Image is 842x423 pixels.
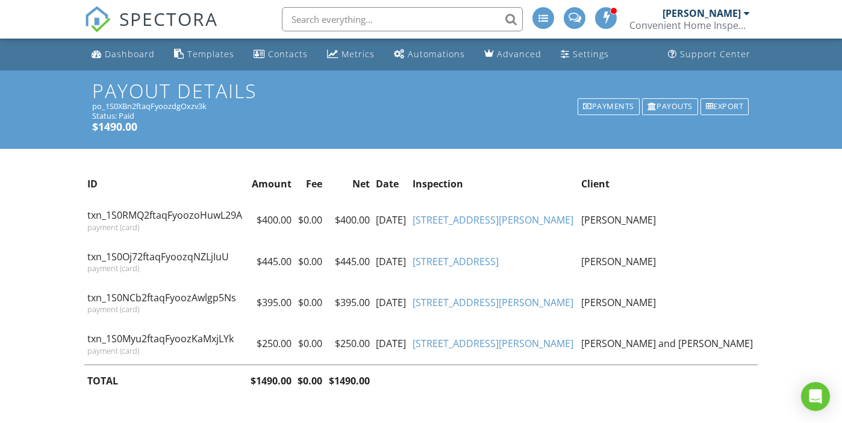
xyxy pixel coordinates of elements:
[187,48,234,60] div: Templates
[295,365,326,396] th: $0.00
[373,282,410,323] td: [DATE]
[295,282,326,323] td: $0.00
[87,304,244,314] div: payment (card)
[413,337,573,350] a: [STREET_ADDRESS][PERSON_NAME]
[578,323,758,365] td: [PERSON_NAME] and [PERSON_NAME]
[282,7,523,31] input: Search everything...
[629,19,750,31] div: Convenient Home Inspections
[247,323,295,365] td: $250.00
[87,346,244,356] div: payment (card)
[325,282,373,323] td: $395.00
[556,43,614,66] a: Settings
[700,98,749,115] div: Export
[247,282,295,323] td: $395.00
[410,168,578,199] th: Inspection
[92,111,750,121] div: Status: Paid
[373,168,410,199] th: Date
[578,98,640,115] div: Payments
[84,241,247,282] td: txn_1S0Oj72ftaqFyoozqNZLjIuU
[699,97,750,116] a: Export
[295,168,326,199] th: Fee
[92,121,750,133] h5: $1490.00
[413,213,573,227] a: [STREET_ADDRESS][PERSON_NAME]
[295,199,326,240] td: $0.00
[295,241,326,282] td: $0.00
[84,282,247,323] td: txn_1S0NCb2ftaqFyoozAwlgp5Ns
[84,365,247,396] th: TOTAL
[325,241,373,282] td: $445.00
[573,48,609,60] div: Settings
[373,323,410,365] td: [DATE]
[87,222,244,232] div: payment (card)
[249,43,313,66] a: Contacts
[325,365,373,396] th: $1490.00
[801,382,830,411] div: Open Intercom Messenger
[105,48,155,60] div: Dashboard
[680,48,750,60] div: Support Center
[389,43,470,66] a: Automations (Basic)
[295,323,326,365] td: $0.00
[325,168,373,199] th: Net
[87,43,160,66] a: Dashboard
[663,7,741,19] div: [PERSON_NAME]
[578,282,758,323] td: [PERSON_NAME]
[247,168,295,199] th: Amount
[84,323,247,365] td: txn_1S0Myu2ftaqFyoozKaMxjLYk
[325,199,373,240] td: $400.00
[408,48,465,60] div: Automations
[268,48,308,60] div: Contacts
[479,43,546,66] a: Advanced
[92,80,750,101] h1: Payout Details
[497,48,541,60] div: Advanced
[119,6,218,31] span: SPECTORA
[322,43,379,66] a: Metrics
[642,98,698,115] div: Payouts
[169,43,239,66] a: Templates
[578,199,758,240] td: [PERSON_NAME]
[84,168,247,199] th: ID
[87,263,244,273] div: payment (card)
[84,6,111,33] img: The Best Home Inspection Software - Spectora
[641,97,699,116] a: Payouts
[84,16,218,42] a: SPECTORA
[663,43,755,66] a: Support Center
[413,296,573,309] a: [STREET_ADDRESS][PERSON_NAME]
[373,241,410,282] td: [DATE]
[247,365,295,396] th: $1490.00
[413,255,499,268] a: [STREET_ADDRESS]
[578,168,758,199] th: Client
[373,199,410,240] td: [DATE]
[325,323,373,365] td: $250.00
[578,241,758,282] td: [PERSON_NAME]
[92,101,750,111] div: po_1S0XBn2ftaqFyoozdgOxzv3k
[247,241,295,282] td: $445.00
[341,48,375,60] div: Metrics
[247,199,295,240] td: $400.00
[84,199,247,240] td: txn_1S0RMQ2ftaqFyoozoHuwL29A
[576,97,641,116] a: Payments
